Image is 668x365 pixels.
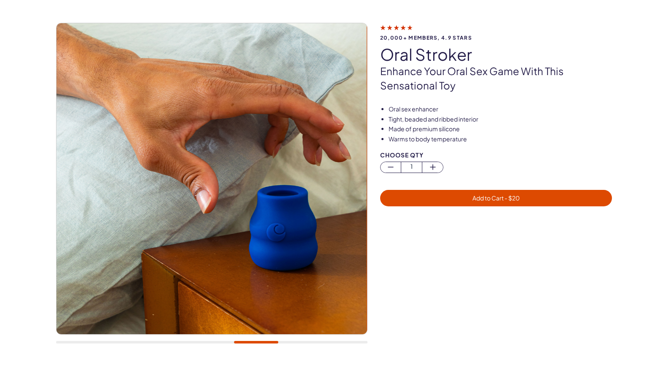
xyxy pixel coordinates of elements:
li: Warms to body temperature [389,135,612,143]
span: 1 [401,162,422,172]
p: Enhance your oral sex game with this sensational toy [380,64,612,92]
li: Oral sex enhancer [389,105,612,114]
img: oral stroker [56,23,367,334]
li: Tight, beaded and ribbed interior [389,115,612,124]
a: 20,000+ members, 4.9 stars [380,24,612,41]
button: Add to Cart - $20 [380,190,612,206]
h1: oral stroker [380,46,612,63]
span: Add to Cart [472,194,520,202]
div: Choose Qty [380,152,612,158]
span: 20,000+ members, 4.9 stars [380,35,612,41]
li: Made of premium silicone [389,125,612,133]
span: - $ 20 [504,194,520,202]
